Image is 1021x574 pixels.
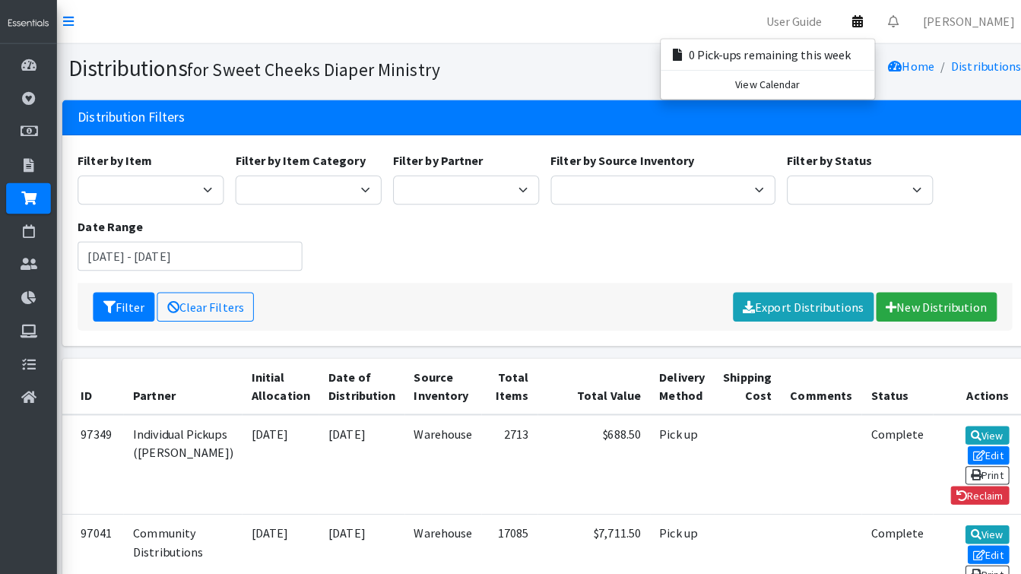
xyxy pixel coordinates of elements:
[400,410,476,509] td: Warehouse
[239,410,315,509] td: [DATE]
[476,354,531,410] th: Total Items
[62,354,122,410] th: ID
[531,410,642,509] td: $688.50
[940,480,997,499] a: Reclaim
[851,410,922,509] td: Complete
[778,149,862,167] label: Filter by Status
[653,70,864,98] a: View Calendar
[772,354,851,410] th: Comments
[956,441,997,459] a: Edit
[315,410,400,509] td: [DATE]
[155,289,251,318] a: Clear Filters
[642,354,706,410] th: Delivery Method
[954,461,997,479] a: Print
[122,410,239,509] td: Individual Pickups ([PERSON_NAME])
[954,519,997,538] a: View
[956,539,997,557] a: Edit
[233,149,361,167] label: Filter by Item Category
[77,239,299,268] input: January 1, 2011 - December 31, 2011
[6,17,50,30] img: HumanEssentials
[653,39,864,69] a: 0 Pick-ups remaining this week
[922,354,1015,410] th: Actions
[92,289,153,318] button: Filter
[400,354,476,410] th: Source Inventory
[77,149,151,167] label: Filter by Item
[531,354,642,410] th: Total Value
[122,354,239,410] th: Partner
[900,6,1015,36] a: [PERSON_NAME]
[851,354,922,410] th: Status
[544,149,686,167] label: Filter by Source Inventory
[239,354,315,410] th: Initial Allocation
[878,58,924,73] a: Home
[388,149,477,167] label: Filter by Partner
[315,354,400,410] th: Date of Distribution
[77,108,182,124] h3: Distribution Filters
[476,410,531,509] td: 2713
[185,58,435,80] small: for Sweet Cheeks Diaper Ministry
[745,6,824,36] a: User Guide
[954,421,997,439] a: View
[68,55,533,81] h1: Distributions
[62,410,122,509] td: 97349
[77,214,141,233] label: Date Range
[706,354,772,410] th: Shipping Cost
[725,289,864,318] a: Export Distributions
[642,410,706,509] td: Pick up
[940,58,1010,73] a: Distributions
[866,289,985,318] a: New Distribution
